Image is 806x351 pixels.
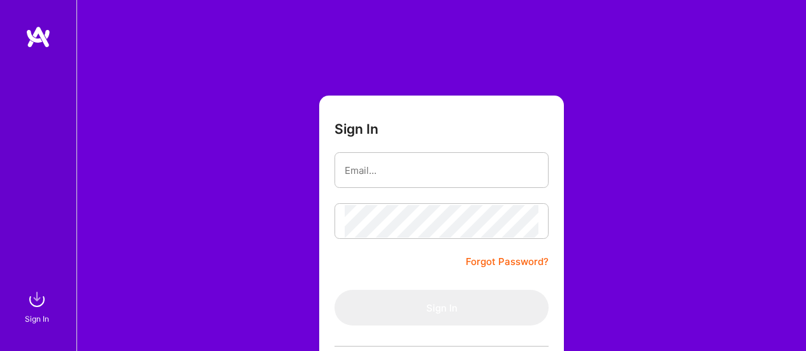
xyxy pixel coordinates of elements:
[25,25,51,48] img: logo
[335,121,378,137] h3: Sign In
[24,287,50,312] img: sign in
[25,312,49,326] div: Sign In
[466,254,549,269] a: Forgot Password?
[345,154,538,187] input: Email...
[27,287,50,326] a: sign inSign In
[335,290,549,326] button: Sign In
